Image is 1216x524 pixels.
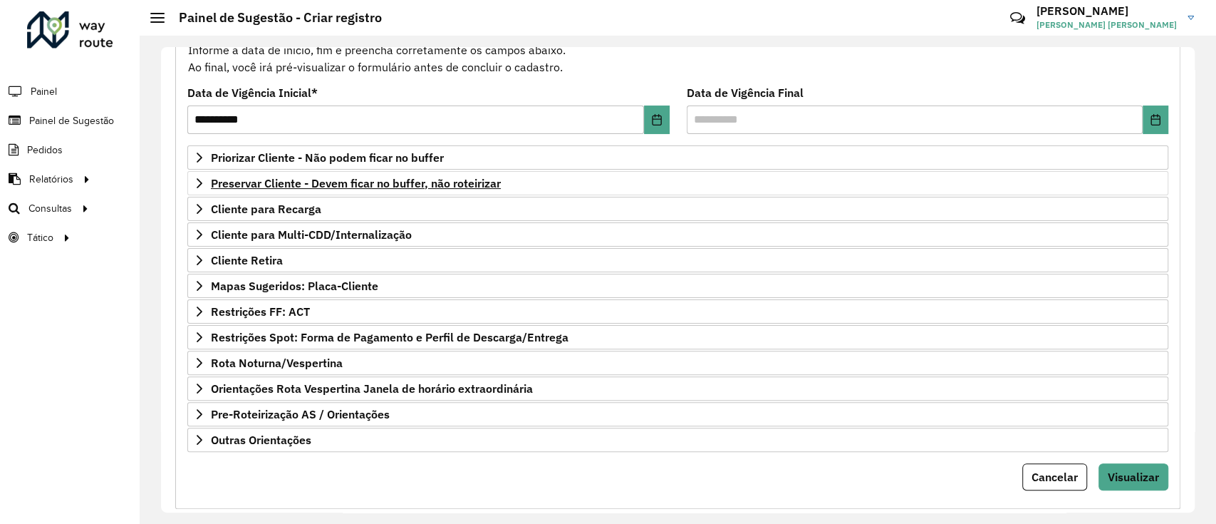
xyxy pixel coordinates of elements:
span: Priorizar Cliente - Não podem ficar no buffer [211,152,444,163]
a: Contato Rápido [1002,3,1033,34]
a: Restrições FF: ACT [187,299,1168,324]
span: Mapas Sugeridos: Placa-Cliente [211,280,378,292]
h2: Painel de Sugestão - Criar registro [165,10,382,26]
button: Choose Date [644,106,670,134]
button: Cancelar [1022,463,1087,490]
span: Pre-Roteirização AS / Orientações [211,409,390,420]
span: Rota Noturna/Vespertina [211,357,343,369]
span: Orientações Rota Vespertina Janela de horário extraordinária [211,383,533,394]
span: Cliente para Recarga [211,203,321,215]
span: Relatórios [29,172,73,187]
a: Cliente para Multi-CDD/Internalização [187,222,1168,247]
label: Data de Vigência Inicial [187,84,318,101]
a: Cliente para Recarga [187,197,1168,221]
a: Mapas Sugeridos: Placa-Cliente [187,274,1168,298]
a: Preservar Cliente - Devem ficar no buffer, não roteirizar [187,171,1168,195]
label: Data de Vigência Final [687,84,804,101]
span: Tático [27,230,53,245]
a: Orientações Rota Vespertina Janela de horário extraordinária [187,376,1168,401]
h3: [PERSON_NAME] [1036,4,1177,18]
span: Painel [31,84,57,99]
span: [PERSON_NAME] [PERSON_NAME] [1036,19,1177,31]
span: Restrições FF: ACT [211,306,310,317]
span: Cancelar [1031,470,1078,484]
span: Outras Orientações [211,434,311,446]
span: Cliente para Multi-CDD/Internalização [211,229,412,240]
a: Priorizar Cliente - Não podem ficar no buffer [187,145,1168,170]
a: Cliente Retira [187,248,1168,272]
span: Visualizar [1108,470,1159,484]
span: Restrições Spot: Forma de Pagamento e Perfil de Descarga/Entrega [211,332,568,343]
span: Pedidos [27,143,63,158]
a: Restrições Spot: Forma de Pagamento e Perfil de Descarga/Entrega [187,325,1168,349]
span: Cliente Retira [211,255,283,266]
a: Pre-Roteirização AS / Orientações [187,402,1168,426]
span: Preservar Cliente - Devem ficar no buffer, não roteirizar [211,178,501,189]
span: Consultas [28,201,72,216]
span: Painel de Sugestão [29,113,114,128]
button: Visualizar [1098,463,1168,490]
a: Rota Noturna/Vespertina [187,351,1168,375]
a: Outras Orientações [187,428,1168,452]
div: Informe a data de inicio, fim e preencha corretamente os campos abaixo. Ao final, você irá pré-vi... [187,24,1168,76]
button: Choose Date [1143,106,1168,134]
